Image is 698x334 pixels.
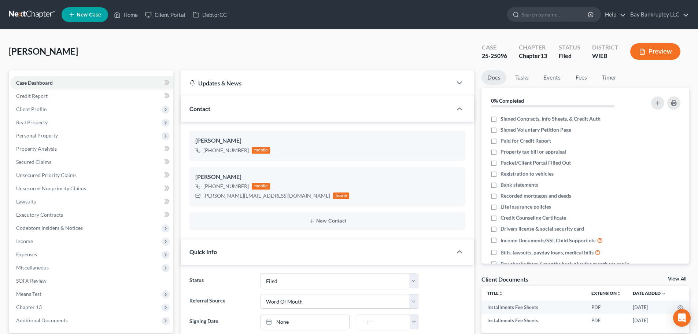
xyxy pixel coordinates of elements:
div: [PERSON_NAME] [195,136,459,145]
span: Personal Property [16,132,58,139]
td: PDF [586,301,627,314]
a: Docs [481,70,506,85]
a: Property Analysis [10,142,173,155]
button: Preview [630,43,680,60]
span: Secured Claims [16,159,51,165]
div: mobile [252,183,270,190]
span: Executory Contracts [16,212,63,218]
a: Secured Claims [10,155,173,169]
span: Pay checks from 6 months back plus the month we are in [501,260,629,268]
div: Open Intercom Messenger [673,309,691,327]
a: DebtorCC [189,8,230,21]
span: Unsecured Nonpriority Claims [16,185,86,191]
span: Case Dashboard [16,80,53,86]
div: [PERSON_NAME][EMAIL_ADDRESS][DOMAIN_NAME] [203,192,330,199]
strong: 0% Completed [491,98,524,104]
span: Unsecured Priority Claims [16,172,77,178]
span: Income Documents/SSI, Child Support etc [501,237,596,244]
a: Lawsuits [10,195,173,208]
span: Expenses [16,251,37,257]
td: Installments Fee Sheets [481,301,586,314]
button: New Contact [195,218,459,224]
div: District [592,43,618,52]
div: [PERSON_NAME] [195,173,459,181]
div: Chapter [519,52,547,60]
a: View All [668,276,686,282]
label: Status [186,274,256,288]
a: Events [538,70,566,85]
input: -- : -- [357,315,410,329]
span: Real Property [16,119,48,125]
a: Credit Report [10,89,173,103]
a: Executory Contracts [10,208,173,221]
span: 13 [540,52,547,59]
td: [DATE] [627,314,672,327]
div: Filed [559,52,580,60]
span: Means Test [16,291,41,297]
div: home [333,192,349,199]
a: None [261,315,349,329]
span: Client Profile [16,106,47,112]
div: Chapter [519,43,547,52]
span: Income [16,238,33,244]
a: Extensionunfold_more [591,290,621,296]
a: Unsecured Nonpriority Claims [10,182,173,195]
a: Bay Bankruptcy LLC [627,8,689,21]
span: Signed Voluntary Petition Page [501,126,571,133]
a: Help [601,8,626,21]
div: 25-25096 [482,52,507,60]
span: Bank statements [501,181,538,188]
span: Codebtors Insiders & Notices [16,225,83,231]
span: Signed Contracts, Info Sheets, & Credit Auth [501,115,601,122]
a: Tasks [509,70,535,85]
a: SOFA Review [10,274,173,287]
span: Packet/Client Portal Filled Out [501,159,571,166]
span: Contact [189,105,210,112]
i: expand_more [661,291,666,296]
span: Recorded mortgages and deeds [501,192,571,199]
span: Credit Report [16,93,48,99]
div: Status [559,43,580,52]
span: Lawsuits [16,198,36,205]
a: Fees [569,70,593,85]
span: [PERSON_NAME] [9,46,78,56]
a: Client Portal [141,8,189,21]
div: [PHONE_NUMBER] [203,147,249,154]
span: Drivers license & social security card [501,225,584,232]
span: Additional Documents [16,317,68,323]
span: Miscellaneous [16,264,49,271]
input: Search by name... [522,8,589,21]
span: Credit Counseling Certificate [501,214,566,221]
span: Life insurance policies [501,203,551,210]
span: Registration to vehicles [501,170,554,177]
label: Referral Source [186,294,256,309]
div: [PHONE_NUMBER] [203,183,249,190]
a: Unsecured Priority Claims [10,169,173,182]
td: PDF [586,314,627,327]
span: SOFA Review [16,278,47,284]
div: Case [482,43,507,52]
a: Home [110,8,141,21]
td: Installments Fee Sheets [481,314,586,327]
i: unfold_more [499,291,503,296]
span: Bills, lawsuits, payday loans, medical bills [501,249,594,256]
div: WIEB [592,52,618,60]
span: Property Analysis [16,146,57,152]
div: Client Documents [481,275,528,283]
span: New Case [77,12,101,18]
td: [DATE] [627,301,672,314]
span: Property tax bill or appraisal [501,148,566,155]
div: mobile [252,147,270,154]
span: Paid for Credit Report [501,137,551,144]
i: unfold_more [617,291,621,296]
span: Chapter 13 [16,304,42,310]
a: Titleunfold_more [487,290,503,296]
a: Case Dashboard [10,76,173,89]
div: Updates & News [189,79,443,87]
a: Date Added expand_more [633,290,666,296]
span: Quick Info [189,248,217,255]
label: Signing Date [186,315,256,329]
a: Timer [596,70,622,85]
